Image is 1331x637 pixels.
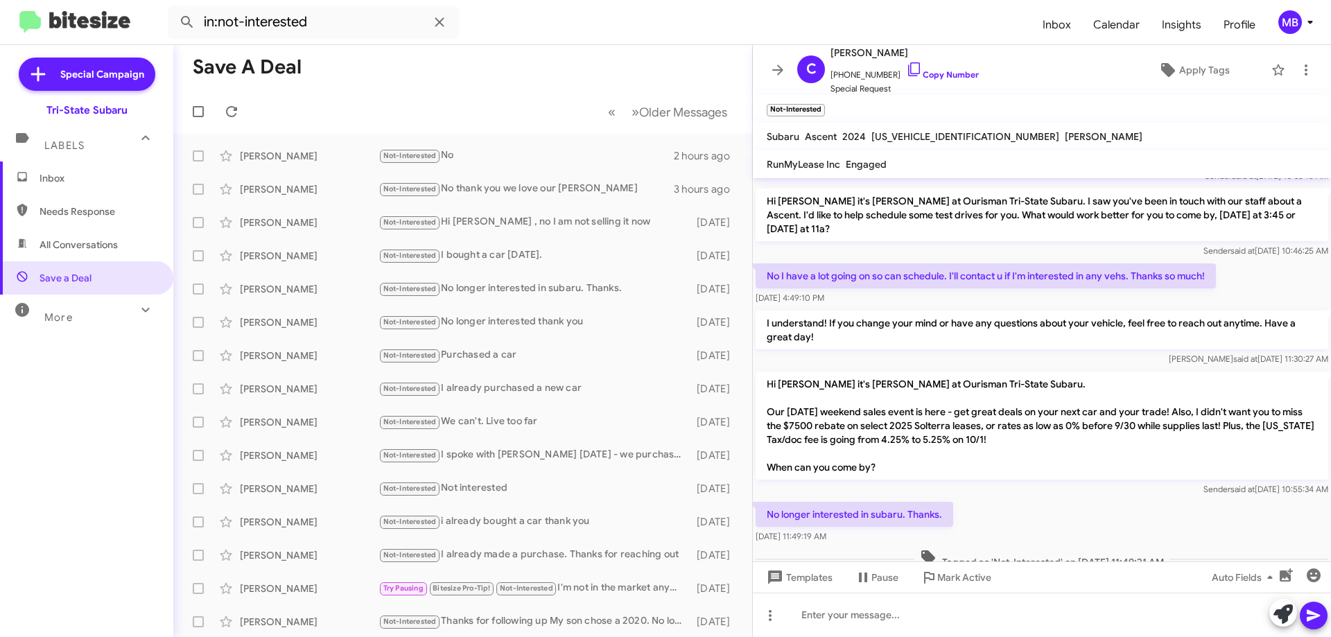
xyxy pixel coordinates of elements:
span: Mark Active [937,565,991,590]
span: Sender [DATE] 10:55:34 AM [1203,484,1328,494]
div: [PERSON_NAME] [240,315,379,329]
div: [PERSON_NAME] [240,182,379,196]
span: Sender [DATE] 10:46:25 AM [1203,245,1328,256]
button: Previous [600,98,624,126]
div: [PERSON_NAME] [240,149,379,163]
div: MB [1278,10,1302,34]
span: Labels [44,139,85,152]
div: [PERSON_NAME] [240,382,379,396]
span: Special Campaign [60,67,144,81]
span: Profile [1212,5,1267,45]
div: i already bought a car thank you [379,514,690,530]
span: [PERSON_NAME] [830,44,979,61]
span: All Conversations [40,238,118,252]
div: I'm not in the market anymore. [379,580,690,596]
span: 2024 [842,130,866,143]
span: Subaru [767,130,799,143]
h1: Save a Deal [193,56,302,78]
span: Not-Interested [383,351,437,360]
div: [DATE] [690,548,741,562]
div: [DATE] [690,315,741,329]
span: [US_VEHICLE_IDENTIFICATION_NUMBER] [871,130,1059,143]
div: 2 hours ago [674,149,741,163]
div: [DATE] [690,448,741,462]
span: Not-Interested [383,317,437,326]
div: [DATE] [690,282,741,296]
span: Older Messages [639,105,727,120]
span: Not-Interested [383,451,437,460]
div: Not interested [379,480,690,496]
span: said at [1233,354,1258,364]
div: [PERSON_NAME] [240,249,379,263]
span: [PHONE_NUMBER] [830,61,979,82]
nav: Page navigation example [600,98,736,126]
span: C [806,58,817,80]
button: Next [623,98,736,126]
span: [DATE] 4:49:10 PM [756,293,824,303]
span: Needs Response [40,204,157,218]
span: said at [1230,245,1255,256]
a: Inbox [1032,5,1082,45]
span: Not-Interested [383,617,437,626]
div: [DATE] [690,216,741,229]
span: [PERSON_NAME] [1065,130,1142,143]
div: [PERSON_NAME] [240,349,379,363]
span: Engaged [846,158,887,171]
span: Not-Interested [383,218,437,227]
span: Special Request [830,82,979,96]
div: We can't. Live too far [379,414,690,430]
span: Templates [764,565,833,590]
span: Apply Tags [1179,58,1230,82]
input: Search [168,6,459,39]
div: I already purchased a new car [379,381,690,396]
span: Inbox [40,171,157,185]
button: MB [1267,10,1316,34]
span: said at [1230,484,1255,494]
button: Apply Tags [1122,58,1264,82]
div: 3 hours ago [674,182,741,196]
div: [PERSON_NAME] [240,582,379,595]
div: [PERSON_NAME] [240,615,379,629]
div: I bought a car [DATE]. [379,247,690,263]
span: Not-Interested [383,151,437,160]
a: Special Campaign [19,58,155,91]
div: I already made a purchase. Thanks for reaching out [379,547,690,563]
span: Auto Fields [1212,565,1278,590]
div: No longer interested in subaru. Thanks. [379,281,690,297]
span: [DATE] 11:49:19 AM [756,531,826,541]
div: [DATE] [690,382,741,396]
span: Save a Deal [40,271,92,285]
div: Thanks for following up My son chose a 2020. No longer interested [379,613,690,629]
p: Hi [PERSON_NAME] it's [PERSON_NAME] at Ourisman Tri-State Subaru. Our [DATE] weekend sales event ... [756,372,1328,480]
span: Try Pausing [383,584,424,593]
a: Copy Number [906,69,979,80]
span: More [44,311,73,324]
p: Hi [PERSON_NAME] it's [PERSON_NAME] at Ourisman Tri-State Subaru. I saw you've been in touch with... [756,189,1328,241]
span: RunMyLease Inc [767,158,840,171]
div: [DATE] [690,482,741,496]
div: No [379,148,674,164]
button: Pause [844,565,910,590]
span: Bitesize Pro-Tip! [433,584,490,593]
span: Insights [1151,5,1212,45]
div: [PERSON_NAME] [240,216,379,229]
div: [PERSON_NAME] [240,548,379,562]
span: Not-Interested [383,284,437,293]
div: Hi [PERSON_NAME] , no I am not selling it now [379,214,690,230]
div: [DATE] [690,349,741,363]
a: Calendar [1082,5,1151,45]
span: Not-Interested [383,251,437,260]
span: Not-Interested [500,584,553,593]
div: [DATE] [690,415,741,429]
div: [DATE] [690,249,741,263]
div: [PERSON_NAME] [240,482,379,496]
small: Not-Interested [767,104,825,116]
span: Not-Interested [383,184,437,193]
div: [DATE] [690,615,741,629]
div: [PERSON_NAME] [240,282,379,296]
span: [PERSON_NAME] [DATE] 11:30:27 AM [1169,354,1328,364]
span: Ascent [805,130,837,143]
button: Auto Fields [1201,565,1289,590]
